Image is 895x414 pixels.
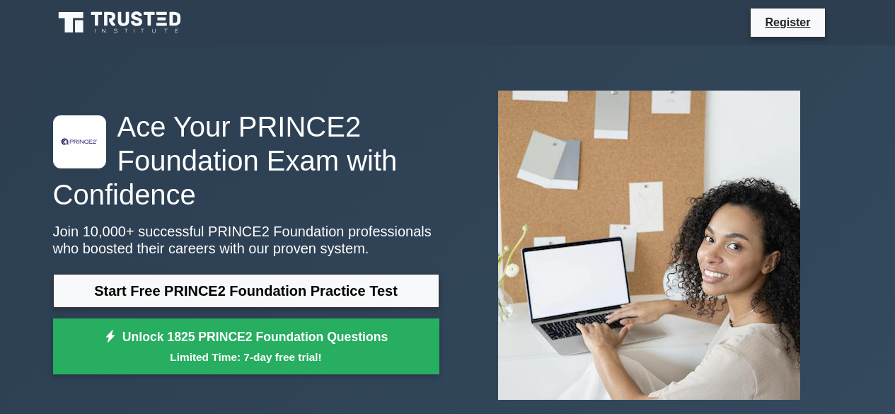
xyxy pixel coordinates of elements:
[53,318,439,375] a: Unlock 1825 PRINCE2 Foundation QuestionsLimited Time: 7-day free trial!
[71,349,422,365] small: Limited Time: 7-day free trial!
[756,13,819,31] a: Register
[53,274,439,308] a: Start Free PRINCE2 Foundation Practice Test
[53,110,439,212] h1: Ace Your PRINCE2 Foundation Exam with Confidence
[53,223,439,257] p: Join 10,000+ successful PRINCE2 Foundation professionals who boosted their careers with our prove...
